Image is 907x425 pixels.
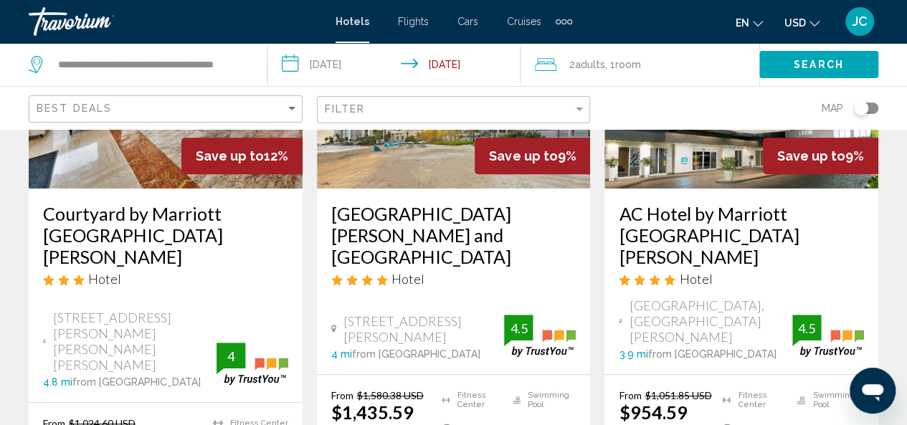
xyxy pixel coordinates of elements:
[267,43,521,86] button: Check-in date: Sep 30, 2025 Check-out date: Oct 5, 2025
[489,148,557,163] span: Save up to
[850,368,896,414] iframe: Button to launch messaging window
[647,348,776,360] span: from [GEOGRAPHIC_DATA]
[759,51,878,77] button: Search
[841,6,878,37] button: User Menu
[336,16,369,27] a: Hotels
[181,138,303,174] div: 12%
[784,12,820,33] button: Change currency
[792,320,821,337] div: 4.5
[325,103,366,115] span: Filter
[317,95,591,125] button: Filter
[619,348,647,360] span: 3.9 mi
[715,389,789,411] li: Fitness Center
[569,54,605,75] span: 2
[763,138,878,174] div: 9%
[43,203,288,267] a: Courtyard by Marriott [GEOGRAPHIC_DATA][PERSON_NAME]
[615,59,641,70] span: Room
[434,389,505,411] li: Fitness Center
[43,271,288,287] div: 3 star Hotel
[619,271,864,287] div: 4 star Hotel
[575,59,605,70] span: Adults
[630,297,792,345] span: [GEOGRAPHIC_DATA], [GEOGRAPHIC_DATA][PERSON_NAME]
[53,310,217,373] span: [STREET_ADDRESS][PERSON_NAME][PERSON_NAME][PERSON_NAME]
[784,17,806,29] span: USD
[504,315,576,357] img: trustyou-badge.svg
[331,203,576,267] a: [GEOGRAPHIC_DATA][PERSON_NAME] and [GEOGRAPHIC_DATA]
[343,313,504,345] span: [STREET_ADDRESS][PERSON_NAME]
[507,16,541,27] a: Cruises
[777,148,845,163] span: Save up to
[645,389,711,401] del: $1,051.85 USD
[792,315,864,357] img: trustyou-badge.svg
[789,389,864,411] li: Swimming Pool
[196,148,264,163] span: Save up to
[619,203,864,267] a: AC Hotel by Marriott [GEOGRAPHIC_DATA][PERSON_NAME]
[521,43,759,86] button: Travelers: 2 adults, 0 children
[331,389,353,401] span: From
[352,348,480,360] span: from [GEOGRAPHIC_DATA]
[853,14,868,29] span: JC
[217,343,288,385] img: trustyou-badge.svg
[605,54,641,75] span: , 1
[619,389,641,401] span: From
[843,102,878,115] button: Toggle map
[556,10,572,33] button: Extra navigation items
[505,389,576,411] li: Swimming Pool
[217,348,245,365] div: 4
[331,348,352,360] span: 4 mi
[88,271,121,287] span: Hotel
[357,389,424,401] del: $1,580.38 USD
[331,271,576,287] div: 4 star Hotel
[457,16,478,27] a: Cars
[679,271,712,287] span: Hotel
[37,102,112,114] span: Best Deals
[736,12,763,33] button: Change language
[736,17,749,29] span: en
[37,103,298,115] mat-select: Sort by
[29,7,321,36] a: Travorium
[72,376,201,388] span: from [GEOGRAPHIC_DATA]
[794,59,844,71] span: Search
[504,320,533,337] div: 4.5
[398,16,429,27] a: Flights
[475,138,590,174] div: 9%
[391,271,424,287] span: Hotel
[822,98,843,118] span: Map
[43,376,72,388] span: 4.8 mi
